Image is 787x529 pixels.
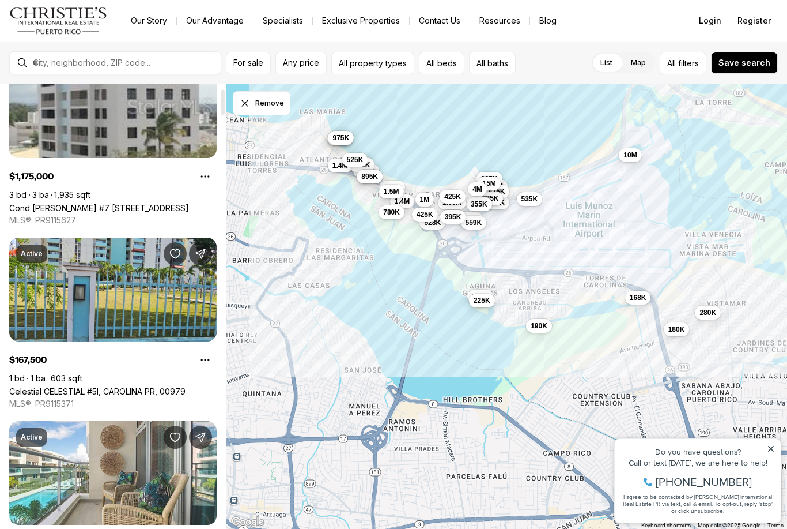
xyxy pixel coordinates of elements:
button: 895K [357,170,383,183]
span: 10M [623,151,637,160]
span: 528K [424,218,441,227]
a: Resources [470,13,529,29]
span: 4M [472,185,482,194]
button: 525K [342,153,368,167]
button: 650K [457,212,483,226]
span: 525K [347,155,364,164]
button: 350K [467,290,493,303]
span: 225K [481,174,498,183]
button: 355K [466,197,492,211]
button: 395K [440,210,466,224]
button: 1.4M [328,159,353,172]
button: 1.5M [379,185,404,198]
button: 425K [412,208,438,222]
button: 515K [379,181,405,194]
span: filters [678,57,699,69]
button: 180K [664,322,690,336]
div: Call or text [DATE], we are here to help! [12,37,167,45]
span: Register [737,16,771,25]
span: 150K [488,198,505,207]
button: Allfilters [660,52,706,74]
button: Share Property [189,426,212,449]
span: All [667,57,676,69]
span: 1M [420,195,430,204]
button: 10M [619,148,641,162]
button: 235K [478,192,504,205]
span: 350K [472,292,489,301]
button: Register [731,9,778,32]
span: 425K [444,192,461,201]
div: Do you have questions? [12,26,167,34]
a: Our Advantage [177,13,253,29]
button: For sale [226,52,271,74]
span: 1.4M [395,197,410,206]
button: 535K [517,192,543,206]
a: Exclusive Properties [313,13,409,29]
a: Specialists [253,13,312,29]
button: Contact Us [410,13,470,29]
img: logo [9,7,108,35]
span: 355K [471,200,487,209]
button: 528K [419,216,445,230]
span: 180K [668,325,685,334]
span: 895K [361,172,378,181]
button: 325K [327,132,353,145]
a: Cond Esmeralda #7 CALLE AMAPOLA #602, CAROLINA PR, 00979 [9,203,189,213]
button: 225K [469,294,495,307]
button: Save Property: Cond. Solemare MARGINAL #522 [164,426,187,449]
button: All beds [419,52,464,74]
p: Active [21,249,43,258]
a: Celestial CELESTIAL #5I, CAROLINA PR, 00979 [9,387,186,396]
button: 975K [328,131,354,145]
button: 1M [415,193,434,207]
button: Login [692,9,728,32]
label: List [591,52,622,73]
span: 15M [482,179,495,188]
span: 1.4M [332,161,348,170]
button: 4M [468,182,487,196]
button: 780K [379,205,404,219]
span: 650K [461,214,478,223]
span: 225K [474,296,490,305]
span: 559K [466,218,482,227]
span: 280K [699,308,716,317]
span: 168K [630,293,646,302]
span: [PHONE_NUMBER] [47,54,143,66]
span: 780K [383,208,400,217]
button: 190K [526,319,552,333]
button: 425K [440,190,466,204]
span: 1.5M [384,187,399,196]
span: 975K [332,133,349,142]
button: Any price [275,52,327,74]
button: Save Property: Celestial CELESTIAL #5I [164,242,187,265]
button: Dismiss drawing [233,91,290,115]
button: 1.4M [390,194,415,208]
button: 225K [476,172,502,186]
span: Login [699,16,721,25]
button: 1.05M [438,196,466,209]
button: All property types [331,52,414,74]
span: Any price [283,58,319,67]
button: Save search [711,52,778,74]
span: 425K [417,210,433,219]
label: Map [622,52,655,73]
span: 515K [384,183,400,192]
span: Save search [718,58,770,67]
button: Property options [194,165,217,188]
button: Share Property [189,242,212,265]
span: 235K [482,194,499,203]
span: I agree to be contacted by [PERSON_NAME] International Real Estate PR via text, call & email. To ... [14,71,164,93]
button: 168K [625,291,651,305]
span: 395K [445,212,461,222]
span: For sale [233,58,263,67]
span: 535K [521,194,538,204]
button: 15M [478,177,500,190]
p: Active [21,433,43,442]
button: 559K [461,216,487,230]
button: Property options [194,348,217,372]
button: All baths [469,52,516,74]
a: Our Story [122,13,176,29]
button: 280K [695,306,721,320]
span: 190K [531,321,547,331]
